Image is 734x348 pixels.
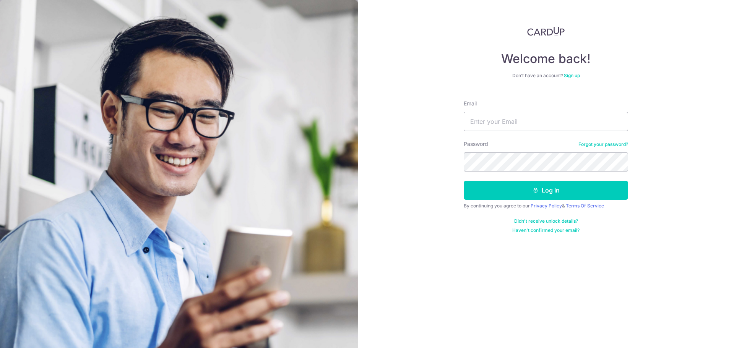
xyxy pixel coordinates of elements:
[464,100,477,107] label: Email
[512,227,580,233] a: Haven't confirmed your email?
[514,218,578,224] a: Didn't receive unlock details?
[464,181,628,200] button: Log in
[564,73,580,78] a: Sign up
[578,141,628,147] a: Forgot your password?
[566,203,604,209] a: Terms Of Service
[527,27,565,36] img: CardUp Logo
[464,73,628,79] div: Don’t have an account?
[464,51,628,66] h4: Welcome back!
[464,140,488,148] label: Password
[531,203,562,209] a: Privacy Policy
[464,112,628,131] input: Enter your Email
[464,203,628,209] div: By continuing you agree to our &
